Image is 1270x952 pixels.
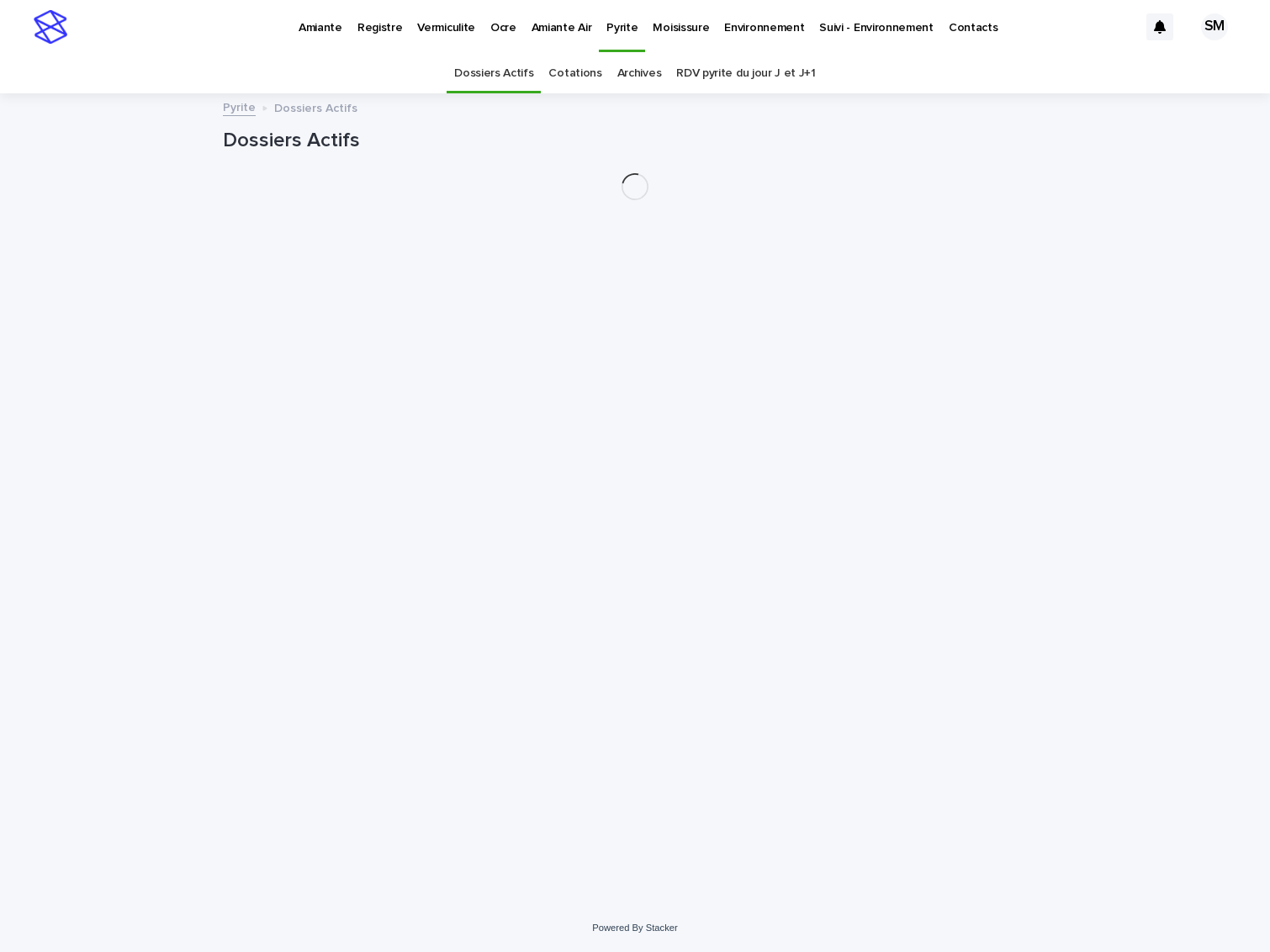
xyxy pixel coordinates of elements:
[548,54,601,93] a: Cotations
[676,54,816,93] a: RDV pyrite du jour J et J+1
[592,923,677,933] a: Powered By Stacker
[34,10,67,44] img: stacker-logo-s-only.png
[223,129,1047,153] h1: Dossiers Actifs
[617,54,662,93] a: Archives
[454,54,533,93] a: Dossiers Actifs
[223,97,256,116] a: Pyrite
[274,98,357,116] p: Dossiers Actifs
[1201,13,1228,40] div: SM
